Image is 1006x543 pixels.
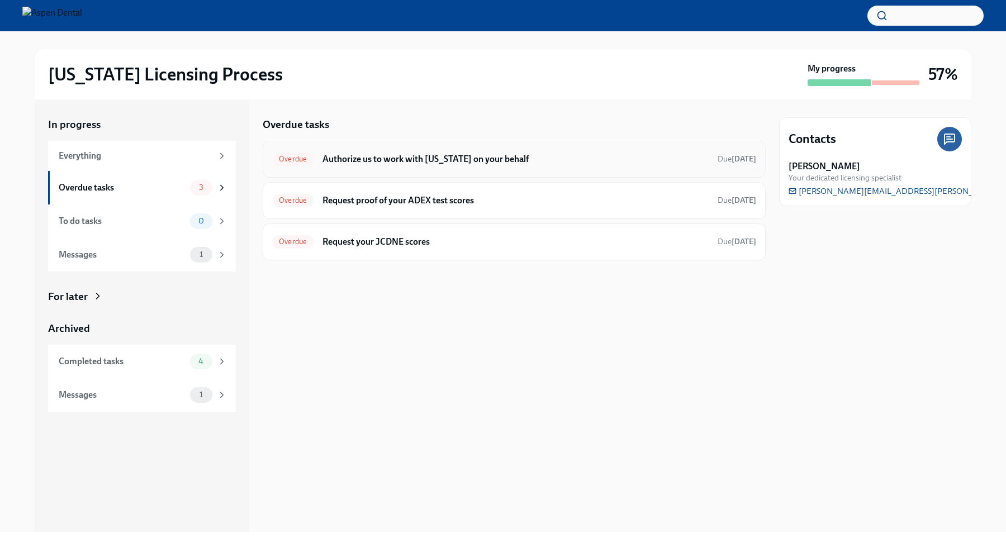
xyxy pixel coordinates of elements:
[928,64,958,84] h3: 57%
[263,117,329,132] h5: Overdue tasks
[718,195,756,206] span: June 18th, 2025 10:00
[272,150,756,168] a: OverdueAuthorize us to work with [US_STATE] on your behalfDue[DATE]
[718,196,756,205] span: Due
[718,154,756,164] span: Due
[48,238,236,271] a: Messages1
[59,249,186,261] div: Messages
[718,154,756,164] span: June 27th, 2025 10:00
[48,321,236,336] a: Archived
[48,141,236,171] a: Everything
[192,183,210,192] span: 3
[322,236,709,248] h6: Request your JCDNE scores
[48,63,283,85] h2: [US_STATE] Licensing Process
[732,237,756,246] strong: [DATE]
[789,173,901,183] span: Your dedicated licensing specialist
[48,289,88,304] div: For later
[48,378,236,412] a: Messages1
[322,194,709,207] h6: Request proof of your ADEX test scores
[272,196,314,204] span: Overdue
[732,196,756,205] strong: [DATE]
[718,236,756,247] span: June 18th, 2025 10:00
[789,160,860,173] strong: [PERSON_NAME]
[193,390,210,399] span: 1
[193,250,210,259] span: 1
[192,357,210,365] span: 4
[59,182,186,194] div: Overdue tasks
[272,237,314,246] span: Overdue
[59,150,212,162] div: Everything
[789,131,836,147] h4: Contacts
[322,153,709,165] h6: Authorize us to work with [US_STATE] on your behalf
[718,237,756,246] span: Due
[59,389,186,401] div: Messages
[48,345,236,378] a: Completed tasks4
[272,233,756,251] a: OverdueRequest your JCDNE scoresDue[DATE]
[192,217,211,225] span: 0
[59,355,186,368] div: Completed tasks
[732,154,756,164] strong: [DATE]
[22,7,82,25] img: Aspen Dental
[808,63,856,75] strong: My progress
[272,155,314,163] span: Overdue
[272,192,756,209] a: OverdueRequest proof of your ADEX test scoresDue[DATE]
[48,204,236,238] a: To do tasks0
[48,117,236,132] a: In progress
[48,289,236,304] a: For later
[48,171,236,204] a: Overdue tasks3
[59,215,186,227] div: To do tasks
